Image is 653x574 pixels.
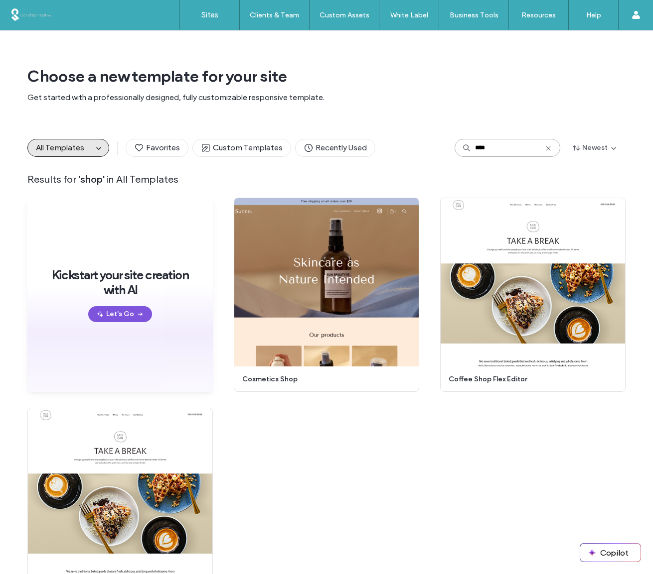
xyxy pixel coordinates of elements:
[41,267,199,297] span: Kickstart your site creation with AI
[295,139,375,157] button: Recently Used
[449,374,611,384] span: coffee shop flex editor
[36,143,84,152] span: All Templates
[250,11,299,19] label: Clients & Team
[521,11,556,19] label: Resources
[23,7,43,16] span: Help
[192,139,291,157] button: Custom Templates
[580,544,641,562] button: Copilot
[78,173,105,185] span: ' shop '
[27,66,626,86] span: Choose a new template for your site
[126,139,188,157] button: Favorites
[88,306,152,322] button: Let's Go
[304,142,367,153] span: Recently Used
[242,374,405,384] span: cosmetics shop
[586,11,601,19] label: Help
[201,10,218,19] label: Sites
[450,11,498,19] label: Business Tools
[28,139,93,156] button: All Templates
[320,11,369,19] label: Custom Assets
[564,140,626,156] button: Newest
[134,142,180,153] span: Favorites
[27,173,626,186] span: Results for in All Templates
[390,11,428,19] label: White Label
[27,92,626,103] span: Get started with a professionally designed, fully customizable responsive template.
[201,142,283,153] span: Custom Templates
